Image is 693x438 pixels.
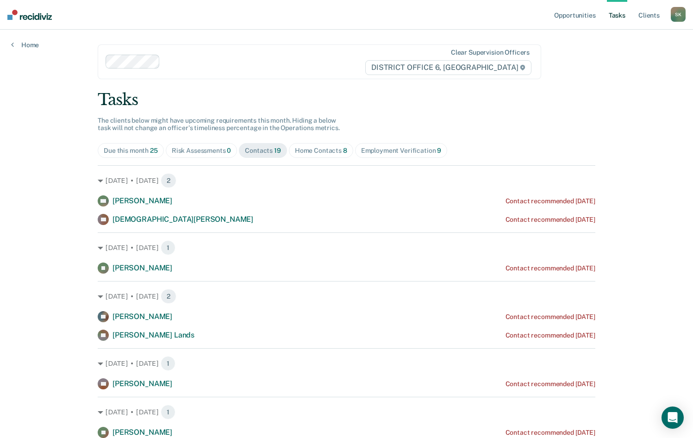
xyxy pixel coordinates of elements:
[506,216,595,224] div: Contact recommended [DATE]
[112,428,172,437] span: [PERSON_NAME]
[361,147,442,155] div: Employment Verification
[98,405,595,419] div: [DATE] • [DATE] 1
[506,197,595,205] div: Contact recommended [DATE]
[161,405,175,419] span: 1
[506,429,595,437] div: Contact recommended [DATE]
[227,147,231,154] span: 0
[112,196,172,205] span: [PERSON_NAME]
[161,289,176,304] span: 2
[98,117,340,132] span: The clients below might have upcoming requirements this month. Hiding a below task will not chang...
[11,41,39,49] a: Home
[112,379,172,388] span: [PERSON_NAME]
[98,90,595,109] div: Tasks
[161,240,175,255] span: 1
[365,60,531,75] span: DISTRICT OFFICE 6, [GEOGRAPHIC_DATA]
[506,264,595,272] div: Contact recommended [DATE]
[161,173,176,188] span: 2
[150,147,158,154] span: 25
[98,173,595,188] div: [DATE] • [DATE] 2
[161,356,175,371] span: 1
[671,7,686,22] div: S K
[671,7,686,22] button: SK
[112,312,172,321] span: [PERSON_NAME]
[112,215,253,224] span: [DEMOGRAPHIC_DATA][PERSON_NAME]
[506,380,595,388] div: Contact recommended [DATE]
[437,147,441,154] span: 9
[274,147,281,154] span: 19
[98,289,595,304] div: [DATE] • [DATE] 2
[7,10,52,20] img: Recidiviz
[172,147,231,155] div: Risk Assessments
[104,147,158,155] div: Due this month
[662,407,684,429] div: Open Intercom Messenger
[245,147,281,155] div: Contacts
[98,240,595,255] div: [DATE] • [DATE] 1
[98,356,595,371] div: [DATE] • [DATE] 1
[112,331,194,339] span: [PERSON_NAME] Lands
[506,332,595,339] div: Contact recommended [DATE]
[343,147,347,154] span: 8
[112,263,172,272] span: [PERSON_NAME]
[506,313,595,321] div: Contact recommended [DATE]
[451,49,530,56] div: Clear supervision officers
[295,147,347,155] div: Home Contacts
